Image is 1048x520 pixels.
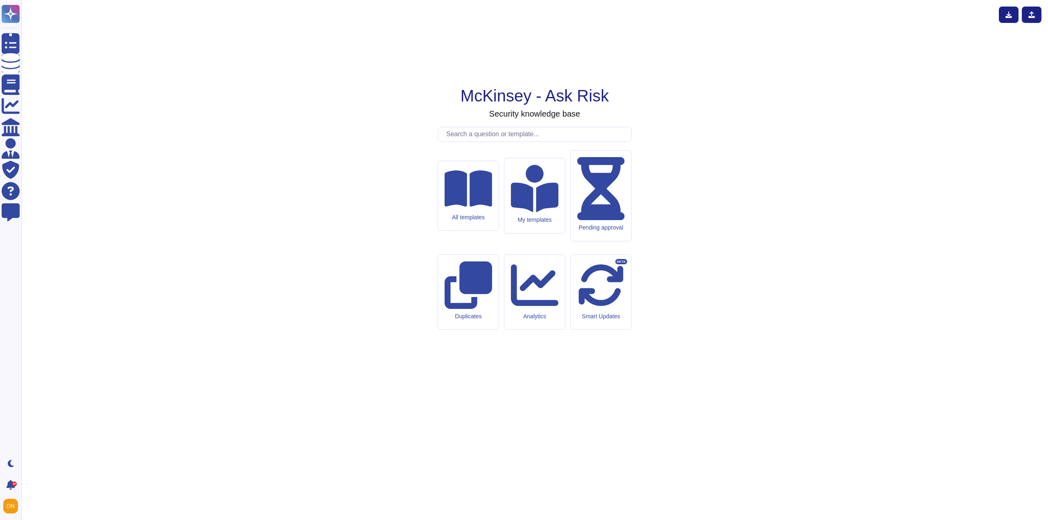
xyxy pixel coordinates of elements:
[489,109,580,119] h3: Security knowledge base
[445,313,492,320] div: Duplicates
[511,313,558,320] div: Analytics
[445,214,492,221] div: All templates
[577,313,625,320] div: Smart Updates
[2,497,24,515] button: user
[511,216,558,223] div: My templates
[12,482,17,486] div: 9+
[461,86,609,106] h1: McKinsey - Ask Risk
[442,127,631,142] input: Search a question or template...
[577,224,625,231] div: Pending approval
[3,499,18,513] img: user
[615,259,627,265] div: BETA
